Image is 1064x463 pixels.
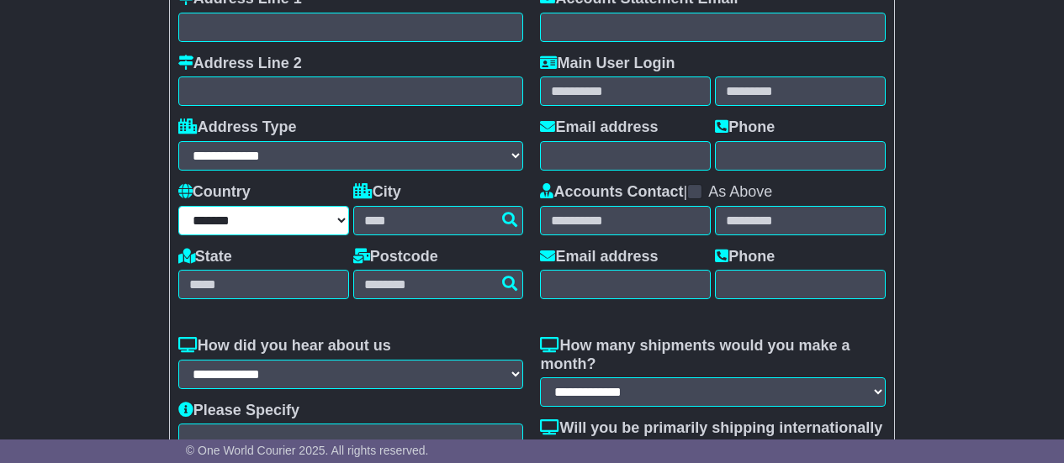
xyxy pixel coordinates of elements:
label: Address Type [178,118,297,137]
div: | [540,183,886,206]
label: City [353,183,401,202]
label: Will you be primarily shipping internationally or domestically? [540,419,886,455]
label: Please Specify [178,402,299,420]
label: Phone [715,118,775,137]
label: Postcode [353,248,438,266]
span: © One World Courier 2025. All rights reserved. [186,444,429,457]
label: Address Line 2 [178,55,302,73]
label: Country [178,183,251,202]
label: How did you hear about us [178,337,391,355]
label: Email address [540,118,658,137]
label: As Above [708,183,772,202]
label: Main User Login [540,55,675,73]
label: State [178,248,232,266]
label: Accounts Contact [540,183,683,202]
label: Phone [715,248,775,266]
label: Email address [540,248,658,266]
label: How many shipments would you make a month? [540,337,886,373]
